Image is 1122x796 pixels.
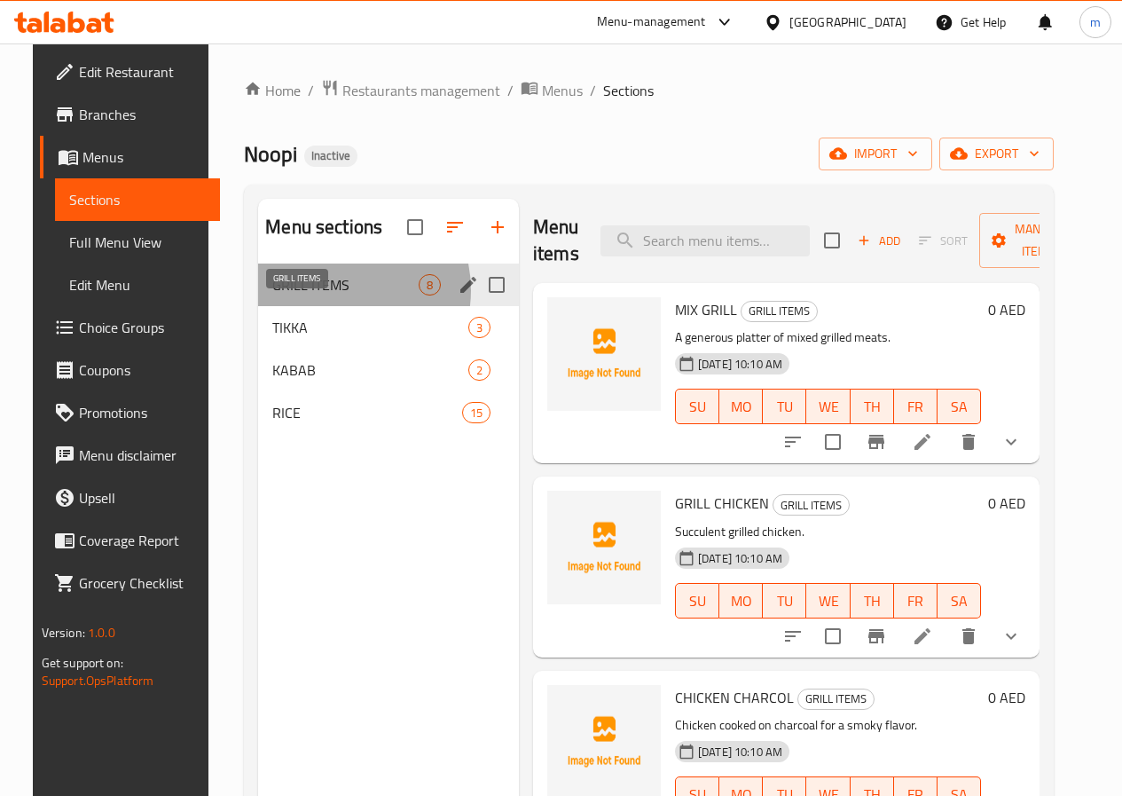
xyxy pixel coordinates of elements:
span: TU [770,394,799,420]
button: SU [675,583,719,619]
li: / [507,80,514,101]
button: SA [938,583,981,619]
span: Full Menu View [69,232,206,253]
button: TU [763,583,806,619]
span: Select to update [814,618,851,655]
a: Promotions [40,391,220,434]
a: Full Menu View [55,221,220,264]
div: [GEOGRAPHIC_DATA] [789,12,906,32]
span: import [833,143,918,165]
span: Promotions [79,402,206,423]
input: search [600,225,810,256]
button: export [939,138,1054,170]
span: Branches [79,104,206,125]
span: GRILL ITEMS [773,495,849,516]
a: Edit Menu [55,264,220,306]
span: GRILL ITEMS [272,274,419,296]
button: WE [806,583,850,619]
a: Edit menu item [912,626,933,647]
span: [DATE] 10:10 AM [691,356,789,373]
span: 2 [469,362,490,379]
button: SU [675,389,719,424]
span: CHICKEN CHARCOL [675,684,794,711]
span: export [953,143,1040,165]
svg: Show Choices [1000,431,1022,453]
a: Grocery Checklist [40,562,220,604]
button: TH [851,583,894,619]
button: MO [719,583,763,619]
button: Add section [476,206,519,248]
button: sort-choices [772,615,814,658]
a: Upsell [40,477,220,519]
a: Coverage Report [40,519,220,562]
span: 15 [463,405,490,422]
div: RICE15 [258,391,519,434]
div: KABAB [272,359,468,381]
span: WE [813,394,843,420]
button: Branch-specific-item [855,615,898,658]
span: RICE [272,402,461,423]
span: Select section first [907,227,979,255]
span: TU [770,588,799,614]
span: Select section [813,222,851,259]
img: GRILL CHICKEN [547,491,661,604]
p: A generous platter of mixed grilled meats. [675,327,981,349]
span: Coupons [79,359,206,381]
button: sort-choices [772,421,814,463]
a: Home [244,80,301,101]
button: import [819,138,932,170]
span: MO [726,394,756,420]
button: FR [894,389,938,424]
span: TH [858,588,887,614]
a: Menus [40,136,220,178]
button: Branch-specific-item [855,421,898,463]
span: GRILL ITEMS [741,301,817,321]
span: Choice Groups [79,317,206,338]
span: TH [858,394,887,420]
span: Add [855,231,903,251]
span: Edit Menu [69,274,206,296]
a: Branches [40,93,220,136]
div: Inactive [304,146,357,167]
h6: 0 AED [988,491,1025,516]
span: SA [945,394,974,420]
img: MIX GRILL [547,297,661,411]
a: Edit menu item [912,431,933,453]
span: Grocery Checklist [79,572,206,594]
button: MO [719,389,763,424]
a: Support.OpsPlatform [42,669,154,692]
span: GRILL ITEMS [798,689,874,709]
li: / [590,80,596,101]
div: GRILL ITEMS [797,689,875,710]
span: TIKKA [272,317,468,338]
a: Edit Restaurant [40,51,220,93]
span: 1.0.0 [88,621,115,644]
span: 8 [420,277,440,294]
span: Select all sections [396,209,434,246]
div: items [462,402,490,423]
p: Succulent grilled chicken. [675,521,981,543]
span: 3 [469,319,490,336]
span: MO [726,588,756,614]
span: Sort sections [434,206,476,248]
span: Upsell [79,487,206,508]
span: SU [683,394,712,420]
span: Add item [851,227,907,255]
span: m [1090,12,1101,32]
span: Menus [82,146,206,168]
span: SA [945,588,974,614]
span: Manage items [993,218,1084,263]
div: GRILL ITEMS [773,494,850,516]
svg: Show Choices [1000,626,1022,647]
div: TIKKA3 [258,306,519,349]
button: delete [947,615,990,658]
button: Add [851,227,907,255]
button: edit [455,272,482,298]
h2: Menu sections [265,214,382,240]
div: Menu-management [597,12,706,33]
button: TH [851,389,894,424]
span: FR [901,588,930,614]
a: Menus [521,79,583,102]
span: Inactive [304,148,357,163]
